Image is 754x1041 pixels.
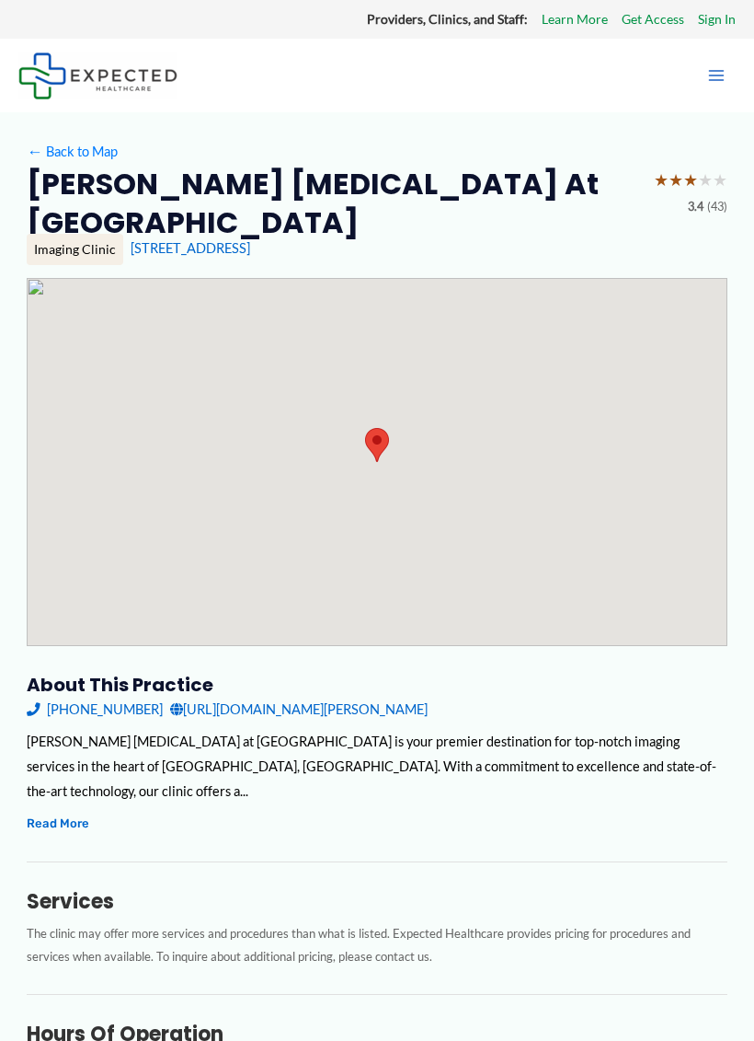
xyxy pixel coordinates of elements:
[131,240,250,256] a: [STREET_ADDRESS]
[27,165,639,241] h2: [PERSON_NAME] [MEDICAL_DATA] at [GEOGRAPHIC_DATA]
[27,144,43,160] span: ←
[713,165,727,196] span: ★
[668,165,683,196] span: ★
[170,697,428,722] a: [URL][DOMAIN_NAME][PERSON_NAME]
[698,7,736,31] a: Sign In
[367,11,528,27] strong: Providers, Clinics, and Staff:
[27,889,727,915] h3: Services
[622,7,684,31] a: Get Access
[27,234,123,265] div: Imaging Clinic
[27,813,89,834] button: Read More
[27,697,163,722] a: [PHONE_NUMBER]
[654,165,668,196] span: ★
[27,729,727,804] div: [PERSON_NAME] [MEDICAL_DATA] at [GEOGRAPHIC_DATA] is your premier destination for top-notch imagi...
[542,7,608,31] a: Learn More
[698,165,713,196] span: ★
[27,139,118,164] a: ←Back to Map
[27,673,727,697] h3: About this practice
[697,56,736,95] button: Main menu toggle
[18,52,177,99] img: Expected Healthcare Logo - side, dark font, small
[707,196,727,218] span: (43)
[683,165,698,196] span: ★
[27,922,727,967] p: The clinic may offer more services and procedures than what is listed. Expected Healthcare provid...
[688,196,703,218] span: 3.4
